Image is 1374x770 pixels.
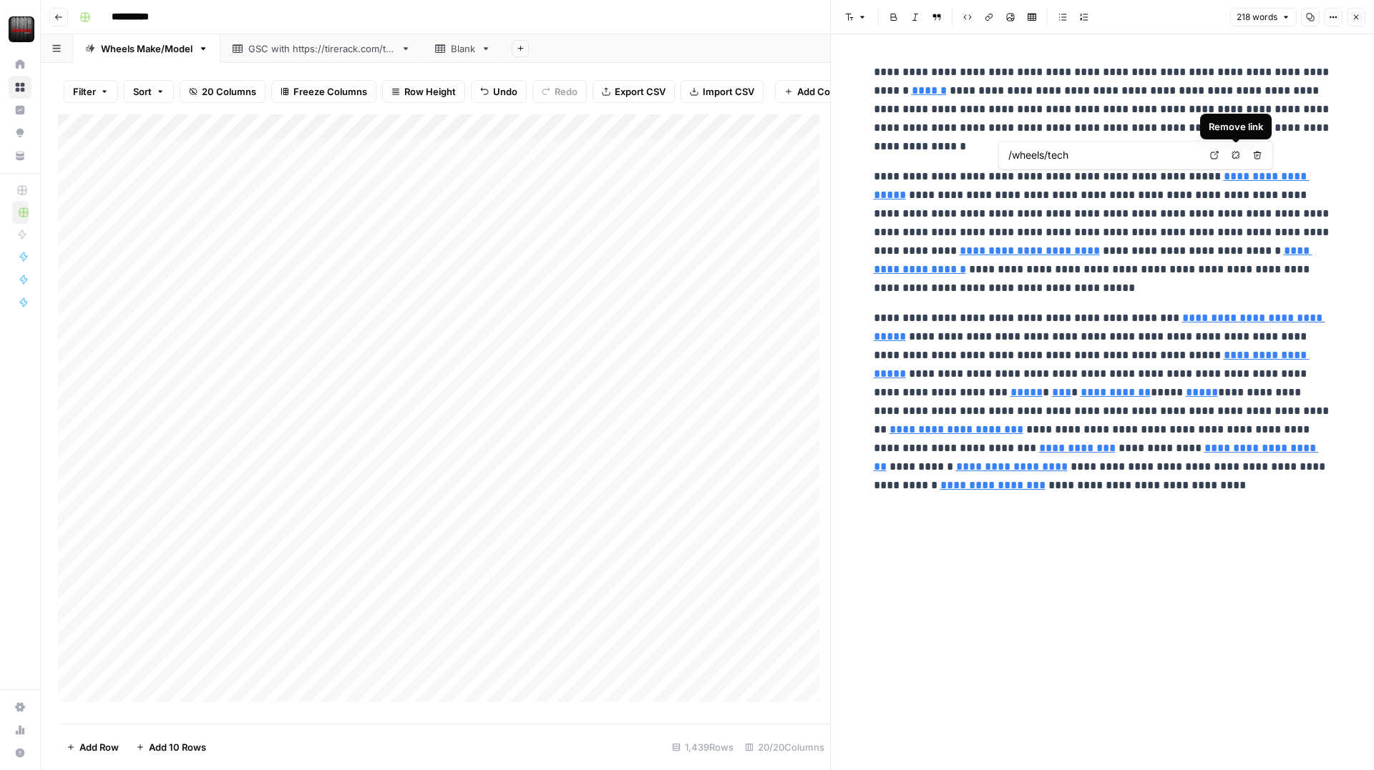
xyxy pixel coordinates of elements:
[555,84,578,99] span: Redo
[9,76,31,99] a: Browse
[9,122,31,144] a: Opportunities
[9,16,34,42] img: Tire Rack Logo
[9,741,31,764] button: Help + Support
[64,80,118,103] button: Filter
[9,719,31,741] a: Usage
[1230,8,1297,26] button: 218 words
[58,736,127,759] button: Add Row
[124,80,174,103] button: Sort
[471,80,527,103] button: Undo
[271,80,376,103] button: Freeze Columns
[681,80,764,103] button: Import CSV
[666,736,739,759] div: 1,439 Rows
[73,34,220,63] a: Wheels Make/Model
[248,41,395,56] div: GSC with [URL][DOMAIN_NAME]
[293,84,367,99] span: Freeze Columns
[220,34,423,63] a: GSC with [URL][DOMAIN_NAME]
[797,84,852,99] span: Add Column
[423,34,503,63] a: Blank
[404,84,456,99] span: Row Height
[101,41,193,56] div: Wheels Make/Model
[532,80,587,103] button: Redo
[739,736,830,759] div: 20/20 Columns
[593,80,675,103] button: Export CSV
[133,84,152,99] span: Sort
[615,84,666,99] span: Export CSV
[9,53,31,76] a: Home
[73,84,96,99] span: Filter
[127,736,215,759] button: Add 10 Rows
[79,740,119,754] span: Add Row
[9,11,31,47] button: Workspace: Tire Rack
[382,80,465,103] button: Row Height
[1237,11,1277,24] span: 218 words
[1209,119,1263,134] div: Remove link
[9,696,31,719] a: Settings
[451,41,475,56] div: Blank
[9,144,31,167] a: Your Data
[703,84,754,99] span: Import CSV
[202,84,256,99] span: 20 Columns
[775,80,862,103] button: Add Column
[493,84,517,99] span: Undo
[149,740,206,754] span: Add 10 Rows
[180,80,265,103] button: 20 Columns
[9,99,31,122] a: Insights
